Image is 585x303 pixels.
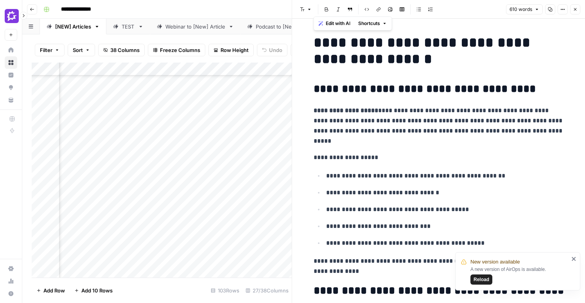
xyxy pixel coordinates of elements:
div: 27/38 Columns [242,284,292,297]
button: Filter [35,44,65,56]
div: Podcast to [New] Article [256,23,316,30]
span: Reload [474,276,489,283]
span: Filter [40,46,52,54]
div: [NEW] Articles [55,23,91,30]
a: [NEW] Articles [40,19,106,34]
span: New version available [470,258,520,266]
button: Freeze Columns [148,44,205,56]
a: Browse [5,56,17,69]
span: Shortcuts [358,20,380,27]
a: Insights [5,69,17,81]
a: Your Data [5,94,17,106]
button: Add Row [32,284,70,297]
div: A new version of AirOps is available. [470,266,569,285]
button: close [571,256,577,262]
span: 610 words [510,6,532,13]
div: TEST [122,23,135,30]
button: Help + Support [5,287,17,300]
button: Undo [257,44,287,56]
span: Undo [269,46,282,54]
a: Webinar to [New] Article [150,19,240,34]
button: Add 10 Rows [70,284,117,297]
span: Freeze Columns [160,46,200,54]
button: Sort [68,44,95,56]
button: Shortcuts [355,18,390,29]
span: 38 Columns [110,46,140,54]
a: Settings [5,262,17,275]
button: 610 words [506,4,543,14]
div: Webinar to [New] Article [165,23,225,30]
a: TEST [106,19,150,34]
span: Edit with AI [326,20,350,27]
button: 38 Columns [98,44,145,56]
span: Add 10 Rows [81,287,113,294]
a: Opportunities [5,81,17,94]
span: Row Height [221,46,249,54]
img: Gong Logo [5,9,19,23]
button: Edit with AI [316,18,354,29]
div: 103 Rows [208,284,242,297]
a: Usage [5,275,17,287]
button: Reload [470,274,492,285]
span: Add Row [43,287,65,294]
button: Workspace: Gong [5,6,17,26]
a: Podcast to [New] Article [240,19,331,34]
span: Sort [73,46,83,54]
a: Home [5,44,17,56]
button: Row Height [208,44,254,56]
